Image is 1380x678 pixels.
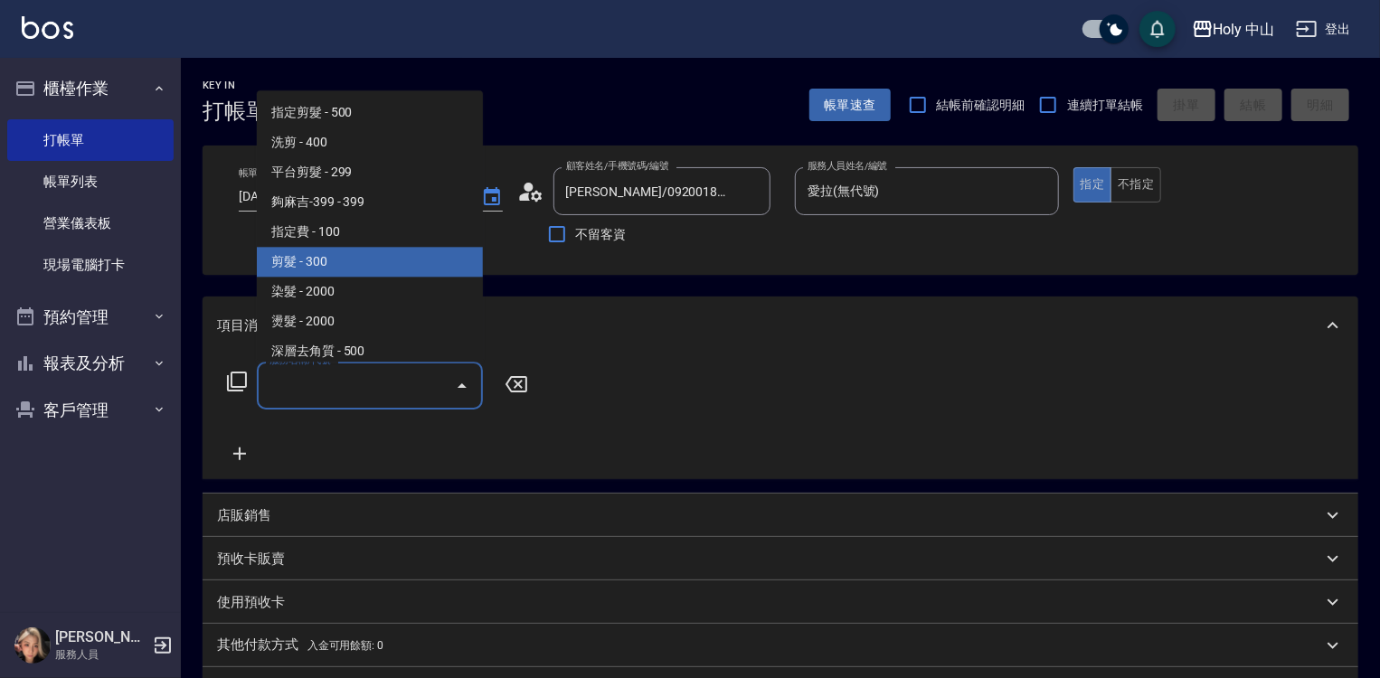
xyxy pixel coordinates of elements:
button: 帳單速查 [809,89,891,122]
label: 服務人員姓名/編號 [808,159,887,173]
span: 剪髮 - 300 [257,247,483,277]
a: 現場電腦打卡 [7,244,174,286]
a: 帳單列表 [7,161,174,202]
span: 平台剪髮 - 299 [257,157,483,187]
span: 燙髮 - 2000 [257,306,483,336]
button: 指定 [1073,167,1112,202]
div: 預收卡販賣 [203,537,1358,580]
p: 其他付款方式 [217,636,383,655]
p: 項目消費 [217,316,271,335]
div: 使用預收卡 [203,580,1358,624]
img: Logo [22,16,73,39]
h3: 打帳單 [203,99,268,124]
button: save [1139,11,1176,47]
h2: Key In [203,80,268,91]
button: 報表及分析 [7,340,174,387]
p: 預收卡販賣 [217,550,285,569]
label: 帳單日期 [239,166,277,180]
a: 打帳單 [7,119,174,161]
span: 指定費 - 100 [257,217,483,247]
div: 店販銷售 [203,494,1358,537]
span: 指定剪髮 - 500 [257,98,483,127]
a: 營業儀表板 [7,202,174,244]
button: 登出 [1289,13,1358,46]
label: 顧客姓名/手機號碼/編號 [566,159,669,173]
span: 入金可用餘額: 0 [307,639,384,652]
span: 夠麻吉-399 - 399 [257,187,483,217]
div: Holy 中山 [1214,18,1275,41]
span: 結帳前確認明細 [937,96,1026,115]
span: 深層去角質 - 500 [257,336,483,366]
input: YYYY/MM/DD hh:mm [239,182,463,212]
img: Person [14,627,51,664]
span: 連續打單結帳 [1067,96,1143,115]
span: 洗剪 - 400 [257,127,483,157]
p: 服務人員 [55,646,147,663]
span: 不留客資 [576,225,627,244]
p: 店販銷售 [217,506,271,525]
button: Choose date, selected date is 2025-09-23 [470,175,514,219]
button: Close [448,372,477,400]
span: 染髮 - 2000 [257,277,483,306]
button: Holy 中山 [1185,11,1282,48]
button: 不指定 [1111,167,1161,202]
button: 預約管理 [7,294,174,341]
div: 項目消費 [203,297,1358,354]
p: 使用預收卡 [217,593,285,612]
h5: [PERSON_NAME] [55,628,147,646]
button: 客戶管理 [7,387,174,434]
button: 櫃檯作業 [7,65,174,112]
div: 其他付款方式入金可用餘額: 0 [203,624,1358,667]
